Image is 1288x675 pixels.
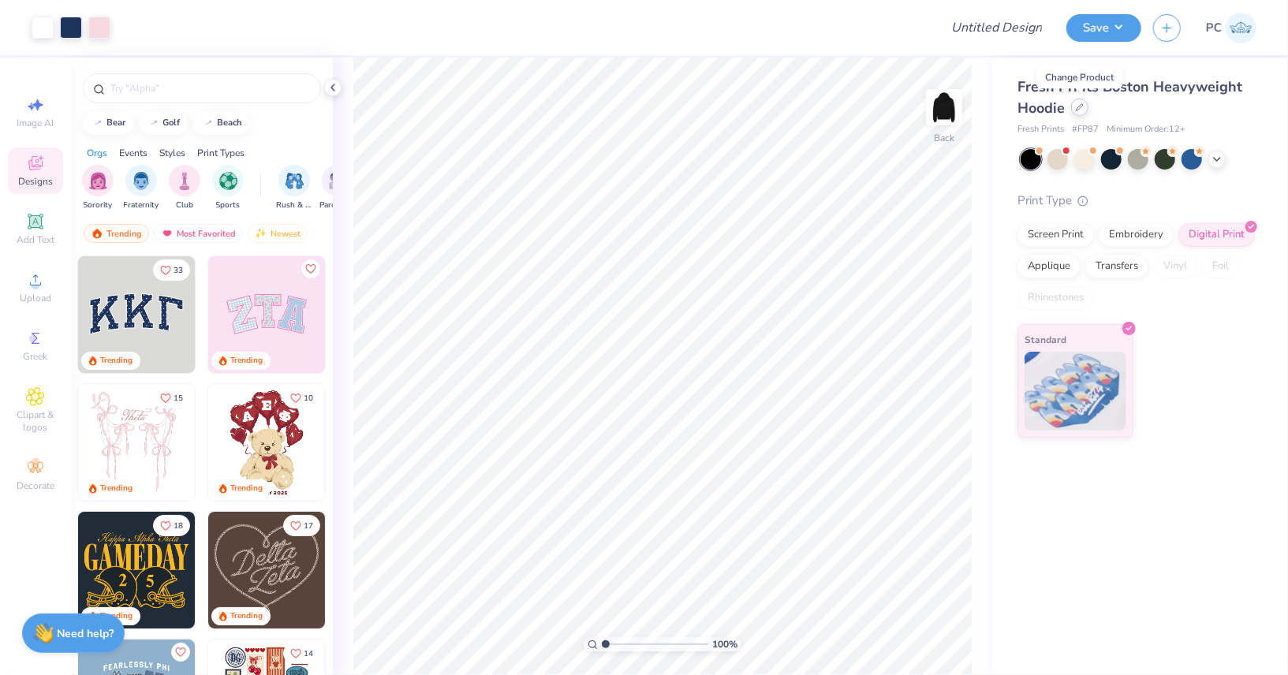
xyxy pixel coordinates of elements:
div: Screen Print [1017,223,1094,247]
div: Applique [1017,255,1081,278]
button: Like [171,643,190,662]
span: Decorate [17,479,54,492]
img: e74243e0-e378-47aa-a400-bc6bcb25063a [325,384,442,501]
img: d12a98c7-f0f7-4345-bf3a-b9f1b718b86e [195,384,312,501]
div: Foil [1202,255,1239,278]
img: Fraternity Image [133,172,150,190]
button: Like [283,387,320,408]
div: Most Favorited [154,224,243,243]
span: 100 % [712,637,737,651]
div: Trending [84,224,149,243]
span: Minimum Order: 12 + [1107,123,1185,136]
img: 12710c6a-dcc0-49ce-8688-7fe8d5f96fe2 [208,512,325,628]
span: Fresh Prints [1017,123,1064,136]
img: 5ee11766-d822-42f5-ad4e-763472bf8dcf [325,256,442,373]
button: filter button [82,165,114,211]
button: beach [193,111,250,135]
strong: Need help? [58,626,114,641]
div: Vinyl [1153,255,1197,278]
img: Rush & Bid Image [286,172,304,190]
img: 9980f5e8-e6a1-4b4a-8839-2b0e9349023c [208,256,325,373]
span: Rush & Bid [276,200,312,211]
a: PC [1206,13,1256,43]
div: beach [218,118,243,127]
img: trend_line.gif [147,118,160,128]
input: Untitled Design [939,12,1055,43]
button: Like [283,643,320,664]
div: filter for Fraternity [124,165,159,211]
img: 3b9aba4f-e317-4aa7-a679-c95a879539bd [78,256,195,373]
div: Trending [100,483,133,494]
button: filter button [212,165,244,211]
img: Standard [1025,352,1126,431]
button: bear [83,111,133,135]
button: golf [139,111,188,135]
div: golf [163,118,181,127]
div: filter for Rush & Bid [276,165,312,211]
div: filter for Parent's Weekend [319,165,356,211]
span: Add Text [17,233,54,246]
div: filter for Sports [212,165,244,211]
img: Parent's Weekend Image [329,172,347,190]
span: Fraternity [124,200,159,211]
span: Parent's Weekend [319,200,356,211]
img: Sports Image [219,172,237,190]
div: Embroidery [1099,223,1174,247]
div: Change Product [1036,66,1122,88]
img: 83dda5b0-2158-48ca-832c-f6b4ef4c4536 [78,384,195,501]
button: Like [153,515,190,536]
button: filter button [124,165,159,211]
div: filter for Sorority [82,165,114,211]
input: Try "Alpha" [109,80,311,96]
div: Newest [248,224,308,243]
img: trend_line.gif [202,118,215,128]
img: Sorority Image [89,172,107,190]
span: # FP87 [1072,123,1099,136]
img: trend_line.gif [91,118,104,128]
button: Like [301,259,320,278]
img: b8819b5f-dd70-42f8-b218-32dd770f7b03 [78,512,195,628]
div: Styles [159,146,185,160]
div: Transfers [1085,255,1148,278]
img: 2b704b5a-84f6-4980-8295-53d958423ff9 [195,512,312,628]
span: Standard [1025,331,1066,348]
span: 18 [174,522,183,530]
img: most_fav.gif [161,228,174,239]
img: 587403a7-0594-4a7f-b2bd-0ca67a3ff8dd [208,384,325,501]
span: 33 [174,267,183,274]
button: filter button [319,165,356,211]
button: filter button [276,165,312,211]
div: Print Types [197,146,245,160]
img: Pema Choden Lama [1226,13,1256,43]
button: filter button [169,165,200,211]
button: Like [283,515,320,536]
img: trending.gif [91,228,103,239]
div: Trending [100,610,133,622]
div: Print Type [1017,192,1256,210]
div: Trending [230,355,263,367]
div: bear [107,118,126,127]
div: Trending [100,355,133,367]
div: Back [934,131,954,145]
span: 14 [304,650,313,658]
button: Like [153,259,190,281]
span: Designs [18,175,53,188]
span: Clipart & logos [8,408,63,434]
img: ead2b24a-117b-4488-9b34-c08fd5176a7b [325,512,442,628]
div: Digital Print [1178,223,1255,247]
span: Club [176,200,193,211]
span: 10 [304,394,313,402]
img: Club Image [176,172,193,190]
span: Image AI [17,117,54,129]
img: Back [928,91,960,123]
div: Events [119,146,147,160]
button: Save [1066,14,1141,42]
span: Sports [216,200,241,211]
div: Rhinestones [1017,286,1094,310]
span: 15 [174,394,183,402]
img: edfb13fc-0e43-44eb-bea2-bf7fc0dd67f9 [195,256,312,373]
span: Upload [20,292,51,304]
div: Orgs [87,146,107,160]
span: 17 [304,522,313,530]
span: Greek [24,350,48,363]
